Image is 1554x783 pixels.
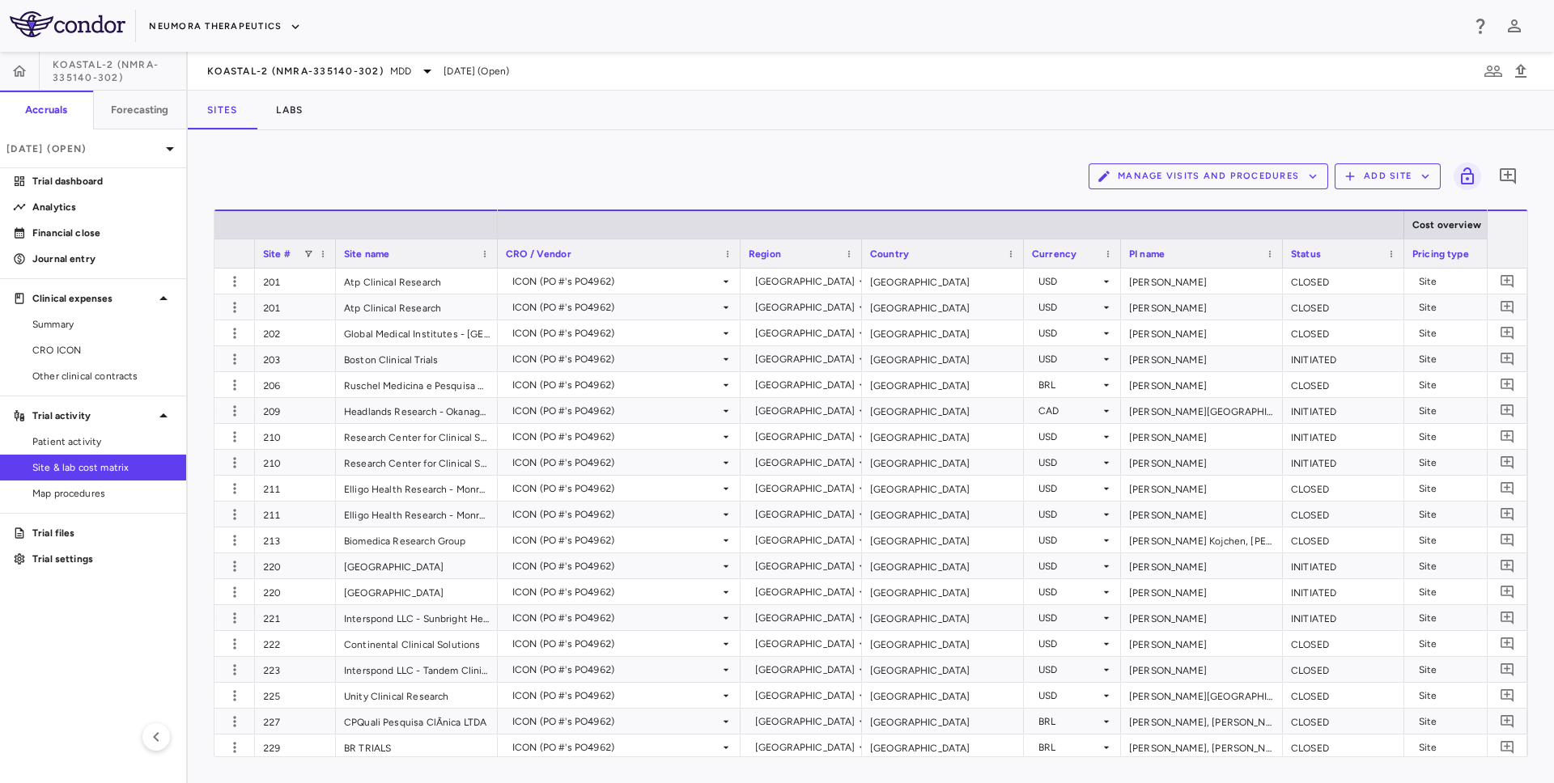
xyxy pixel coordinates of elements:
div: ICON (PO #'s PO4962) [512,450,720,476]
button: Neumora Therapeutics [149,14,301,40]
div: [PERSON_NAME], [PERSON_NAME] [1121,734,1283,760]
div: Global Medical Institutes - [GEOGRAPHIC_DATA] [336,320,498,345]
div: ICON (PO #'s PO4962) [512,320,720,346]
span: Map procedures [32,486,173,501]
span: Region [749,248,781,260]
div: CLOSED [1283,683,1404,708]
div: 213 [255,527,336,552]
div: [GEOGRAPHIC_DATA] [755,579,856,605]
div: ICON (PO #'s PO4962) [512,734,720,760]
div: BR TRIALS [336,734,498,760]
div: Atp Clinical Research [336,269,498,294]
div: [GEOGRAPHIC_DATA] [755,553,856,579]
p: Trial files [32,526,173,540]
div: Research Center for Clinical Studies [336,424,498,449]
div: [GEOGRAPHIC_DATA] [862,527,1024,552]
svg: Add comment [1500,636,1515,651]
button: Labs [257,91,322,129]
div: [GEOGRAPHIC_DATA] [755,424,856,450]
span: PI name [1129,248,1165,260]
div: USD [1038,605,1100,631]
div: Boston Clinical Trials [336,346,498,371]
div: Site [1419,709,1505,734]
button: Add comment [1497,270,1518,292]
div: [GEOGRAPHIC_DATA] [862,476,1024,501]
div: [GEOGRAPHIC_DATA] [755,372,856,398]
div: [GEOGRAPHIC_DATA] [755,450,856,476]
div: [GEOGRAPHIC_DATA] [755,320,856,346]
div: Site [1419,346,1505,372]
svg: Add comment [1500,739,1515,755]
div: USD [1038,346,1100,372]
button: Add comment [1497,633,1518,654]
div: [PERSON_NAME] [1121,372,1283,397]
div: [GEOGRAPHIC_DATA] [755,269,856,294]
div: [GEOGRAPHIC_DATA] [862,709,1024,734]
div: Site [1419,734,1505,760]
div: [PERSON_NAME] [1121,269,1283,294]
div: ICON (PO #'s PO4962) [512,631,720,657]
p: [DATE] (Open) [6,142,160,156]
div: [PERSON_NAME] [1121,657,1283,682]
div: [PERSON_NAME][GEOGRAPHIC_DATA] [1121,398,1283,423]
span: Status [1291,248,1321,260]
button: Add comment [1494,163,1522,190]
div: INITIATED [1283,605,1404,630]
span: Country [870,248,909,260]
div: [PERSON_NAME] [1121,476,1283,501]
div: 201 [255,294,336,320]
svg: Add comment [1500,532,1515,548]
span: KOASTAL-2 (NMRA-335140-302) [53,58,186,84]
div: ICON (PO #'s PO4962) [512,709,720,734]
button: Add comment [1497,374,1518,396]
span: Pricing type [1412,248,1469,260]
div: [GEOGRAPHIC_DATA] [755,476,856,502]
svg: Add comment [1500,351,1515,366]
div: ICON (PO #'s PO4962) [512,398,720,424]
button: Add comment [1497,581,1518,603]
span: Site # [263,248,291,260]
svg: Add comment [1500,662,1515,677]
div: USD [1038,553,1100,579]
div: [GEOGRAPHIC_DATA] [755,398,856,424]
div: ICON (PO #'s PO4962) [512,527,720,553]
div: Ruschel Medicina e Pesquisa ClÃ­nica [336,372,498,397]
svg: Add comment [1500,688,1515,703]
div: ICON (PO #'s PO4962) [512,476,720,502]
button: Add comment [1497,425,1518,447]
div: Site [1419,502,1505,527]
div: BRL [1038,734,1100,760]
div: USD [1038,631,1100,657]
span: CRO ICON [32,343,173,358]
div: ICON (PO #'s PO4962) [512,553,720,579]
div: Site [1419,579,1505,605]
div: [PERSON_NAME] [1121,553,1283,578]
div: [PERSON_NAME][GEOGRAPHIC_DATA] [1121,683,1283,708]
div: 203 [255,346,336,371]
svg: Add comment [1500,506,1515,522]
div: [GEOGRAPHIC_DATA] [862,734,1024,760]
div: Site [1419,527,1505,553]
button: Add comment [1497,684,1518,706]
div: [GEOGRAPHIC_DATA] [862,657,1024,682]
span: KOASTAL-2 (NMRA-335140-302) [207,65,384,78]
div: Site [1419,424,1505,450]
div: Site [1419,631,1505,657]
div: ICON (PO #'s PO4962) [512,657,720,683]
h6: Forecasting [111,103,169,117]
div: [GEOGRAPHIC_DATA] [862,579,1024,604]
div: USD [1038,579,1100,605]
div: 229 [255,734,336,760]
div: [GEOGRAPHIC_DATA] [862,683,1024,708]
button: Add comment [1497,400,1518,421]
div: Research Center for Clinical Studies [336,450,498,475]
div: [GEOGRAPHIC_DATA] [755,502,856,527]
div: 223 [255,657,336,682]
div: 220 [255,553,336,578]
h6: Accruals [25,103,67,117]
div: ICON (PO #'s PO4962) [512,424,720,450]
div: USD [1038,527,1100,553]
div: 202 [255,320,336,345]
div: USD [1038,320,1100,346]
div: Headlands Research - Okanagan Clinical Trials - Kelowna [336,398,498,423]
